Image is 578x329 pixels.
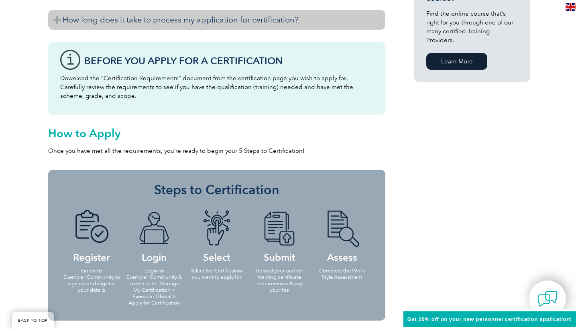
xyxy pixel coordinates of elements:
[426,9,518,45] p: Find the online course that’s right for you through one of our many certified Training Providers.
[407,316,572,322] span: Get 20% off on your new personnel certification application!
[250,210,308,262] h4: Submit
[320,210,364,247] img: icon-blue-doc-search.png
[195,210,239,247] img: icon-blue-finger-button.png
[566,3,576,11] img: en
[313,268,371,280] p: Complete the Work Style Assessment
[132,210,176,247] img: icon-blue-laptop-male.png
[125,268,183,306] p: Login to Exemplar Community & continue to: Manage My Certification > Exemplar Global > Apply for ...
[537,289,558,309] img: contact-chat.png
[426,53,487,70] a: Learn More
[63,210,120,262] h4: Register
[125,210,183,262] h4: Login
[48,146,385,155] p: Once you have met all the requirements, you’re ready to begin your 5 Steps to Certification!
[48,10,385,30] h3: How long does it take to process my application for certification?
[257,210,301,247] img: icon-blue-doc-arrow.png
[250,268,308,293] p: Upload your auditor training certificate requirements & pay your fee
[12,312,54,329] a: BACK TO TOP
[313,210,371,262] h4: Assess
[60,74,373,100] p: Download the “Certification Requirements” document from the certification page you wish to apply ...
[48,127,385,140] h2: How to Apply
[63,268,120,293] p: Go on to Exemplar Community to sign up and register your details
[84,56,373,66] h3: Before You Apply For a Certification
[188,210,246,262] h4: Select
[188,268,246,280] p: Select the Certification you want to apply for
[60,182,373,198] h3: Steps to Certification
[69,210,114,247] img: icon-blue-doc-tick.png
